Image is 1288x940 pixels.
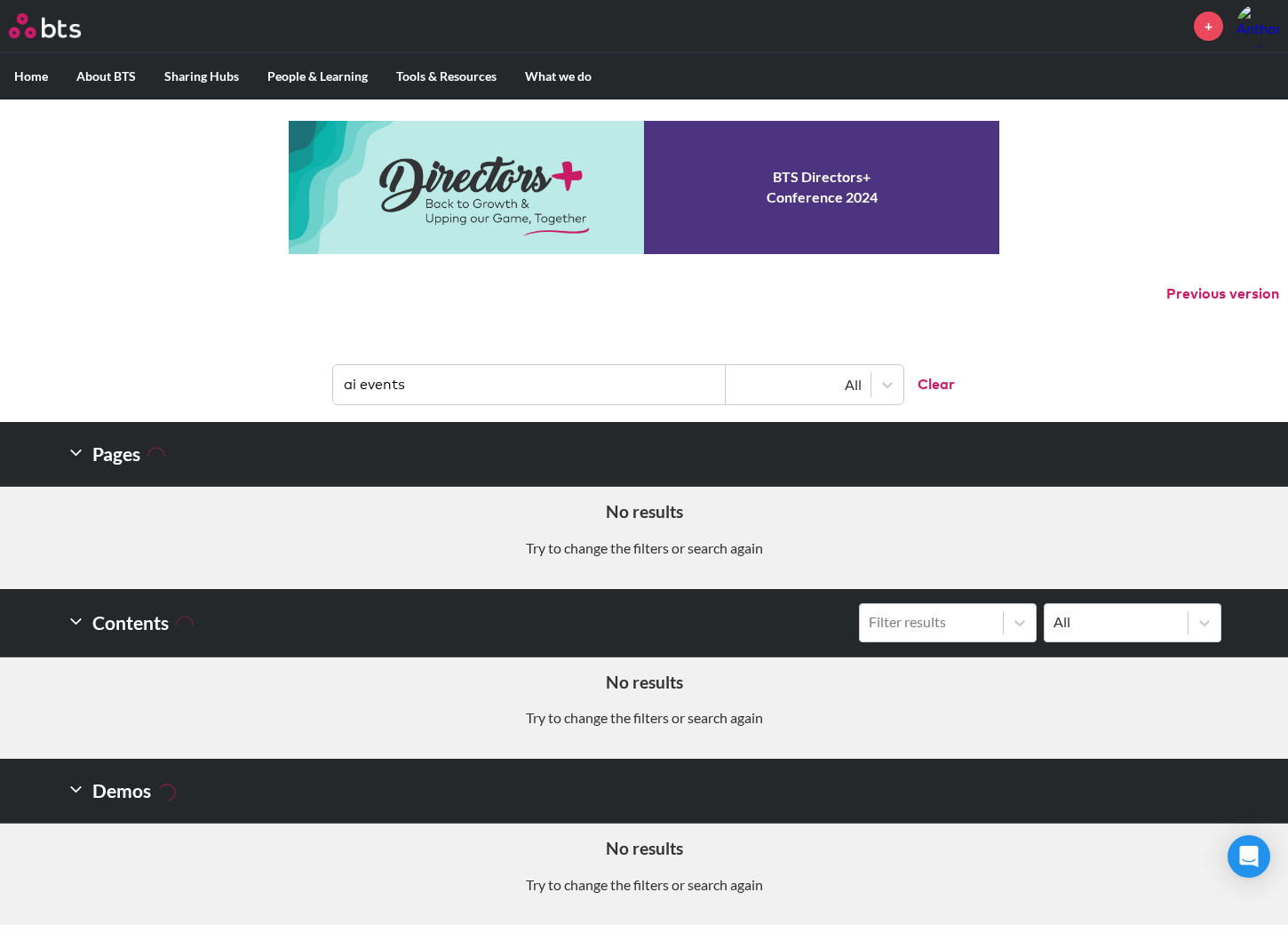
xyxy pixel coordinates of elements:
a: Go home [9,13,114,38]
h2: Pages [67,436,165,472]
img: BTS Logo [9,13,81,38]
p: Try to change the filters or search again [13,538,1275,558]
img: Anthony Quan [1236,4,1279,47]
p: Try to change the filters or search again [13,875,1275,895]
label: Sharing Hubs [150,53,253,100]
div: Filter results [869,612,994,632]
label: About BTS [62,53,150,100]
p: Try to change the filters or search again [13,708,1275,728]
button: Previous version [1166,284,1279,304]
div: All [735,375,862,394]
a: + [1194,12,1223,41]
label: What we do [511,53,606,100]
input: Find contents, pages and demos... [333,365,726,404]
div: All [1053,612,1179,632]
a: Conference 2024 [289,121,999,254]
div: Open Intercom Messenger [1228,835,1270,878]
h2: Demos [67,773,176,809]
button: Clear [903,365,955,404]
h5: No results [13,837,1275,861]
label: People & Learning [253,53,382,100]
h5: No results [13,500,1275,524]
label: Tools & Resources [382,53,511,100]
h2: Contents [67,603,194,642]
a: Profile [1236,4,1279,47]
h5: No results [13,671,1275,695]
